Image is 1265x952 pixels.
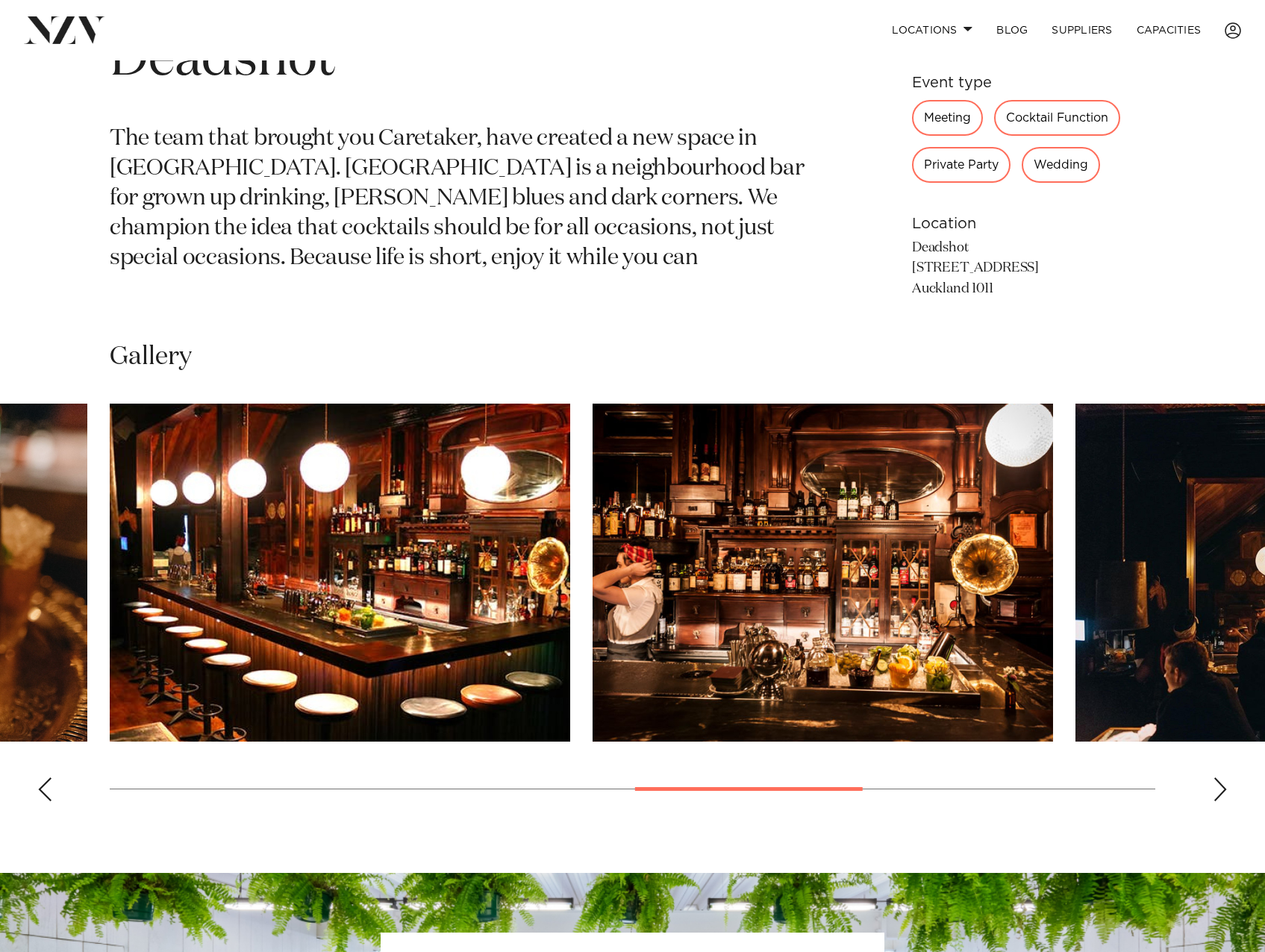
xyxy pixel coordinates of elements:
[110,26,806,95] h1: Deadshot
[912,100,983,136] div: Meeting
[24,16,105,43] img: nzv-logo.png
[880,14,984,46] a: Locations
[1040,14,1124,46] a: SUPPLIERS
[912,147,1011,183] div: Private Party
[110,404,570,742] swiper-slide: 6 / 10
[110,125,806,273] p: The team that brought you Caretaker, have created a new space in [GEOGRAPHIC_DATA]. [GEOGRAPHIC_D...
[1125,14,1214,46] a: Capacities
[984,14,1040,46] a: BLOG
[110,340,192,374] h2: Gallery
[912,213,1155,235] h6: Location
[994,100,1120,136] div: Cocktail Function
[912,72,1155,94] h6: Event type
[593,404,1053,742] swiper-slide: 7 / 10
[1022,147,1100,183] div: Wedding
[912,238,1155,301] p: Deadshot [STREET_ADDRESS] Auckland 1011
